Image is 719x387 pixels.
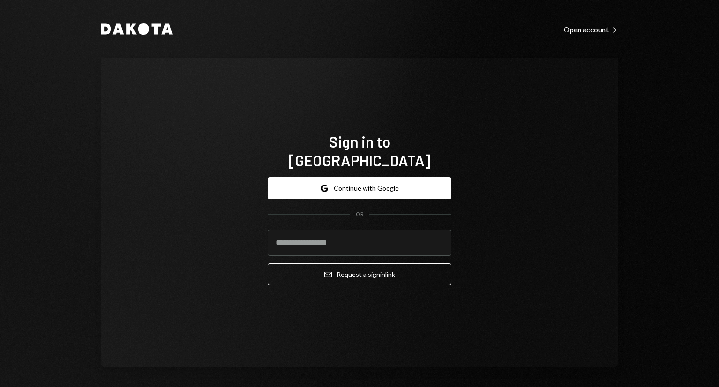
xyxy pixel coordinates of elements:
a: Open account [564,24,618,34]
div: Open account [564,25,618,34]
button: Request a signinlink [268,263,451,285]
h1: Sign in to [GEOGRAPHIC_DATA] [268,132,451,170]
button: Continue with Google [268,177,451,199]
div: OR [356,210,364,218]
